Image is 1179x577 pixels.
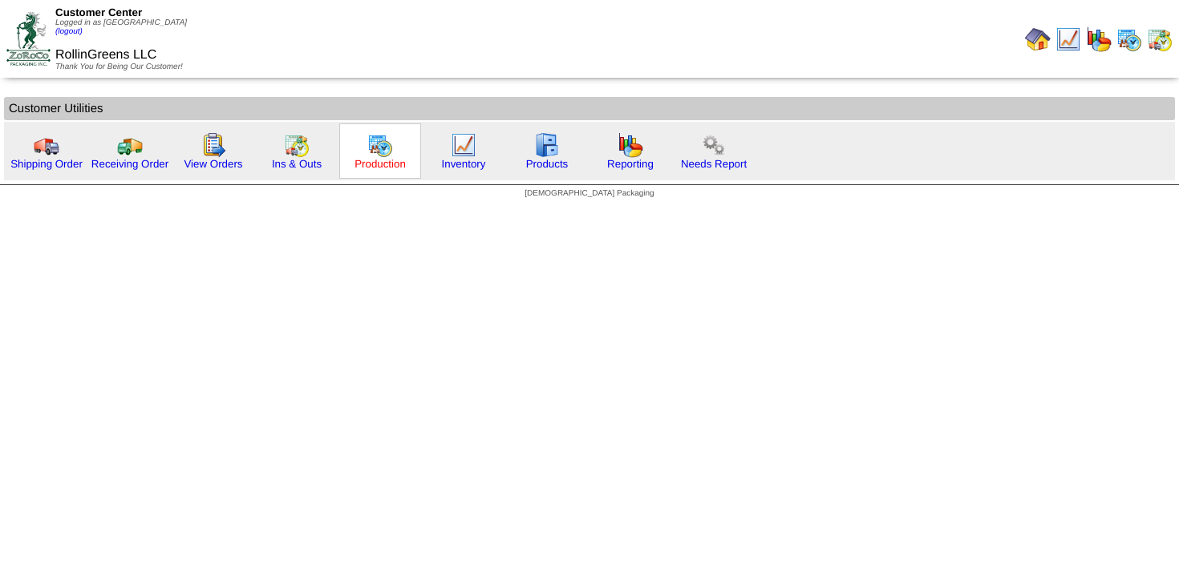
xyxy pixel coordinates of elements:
[184,158,242,170] a: View Orders
[355,158,406,170] a: Production
[1086,26,1112,52] img: graph.gif
[701,132,727,158] img: workflow.png
[1055,26,1081,52] img: line_graph.gif
[1025,26,1051,52] img: home.gif
[618,132,643,158] img: graph.gif
[6,12,51,66] img: ZoRoCo_Logo(Green%26Foil)%20jpg.webp
[525,189,654,198] span: [DEMOGRAPHIC_DATA] Packaging
[534,132,560,158] img: cabinet.gif
[10,158,83,170] a: Shipping Order
[4,97,1175,120] td: Customer Utilities
[526,158,569,170] a: Products
[201,132,226,158] img: workorder.gif
[55,27,83,36] a: (logout)
[451,132,476,158] img: line_graph.gif
[284,132,310,158] img: calendarinout.gif
[55,18,187,36] span: Logged in as [GEOGRAPHIC_DATA]
[367,132,393,158] img: calendarprod.gif
[1147,26,1173,52] img: calendarinout.gif
[55,48,156,62] span: RollinGreens LLC
[607,158,654,170] a: Reporting
[117,132,143,158] img: truck2.gif
[55,63,183,71] span: Thank You for Being Our Customer!
[442,158,486,170] a: Inventory
[272,158,322,170] a: Ins & Outs
[91,158,168,170] a: Receiving Order
[681,158,747,170] a: Needs Report
[1116,26,1142,52] img: calendarprod.gif
[55,6,142,18] span: Customer Center
[34,132,59,158] img: truck.gif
